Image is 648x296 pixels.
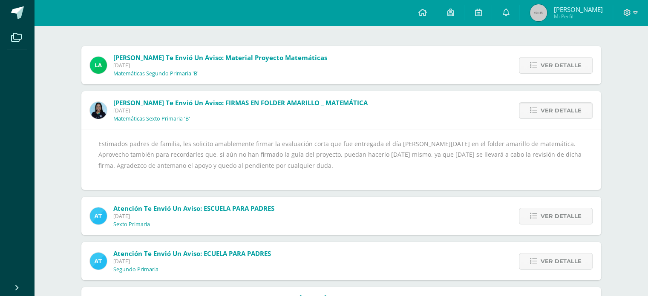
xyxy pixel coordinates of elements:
[541,253,582,269] span: Ver detalle
[113,204,274,213] span: Atención te envió un aviso: ESCUELA PARA PADRES
[530,4,547,21] img: 45x45
[113,70,199,77] p: Matemáticas Segundo Primaria 'B'
[113,53,327,62] span: [PERSON_NAME] te envió un aviso: Material Proyecto Matemáticas
[553,5,602,14] span: [PERSON_NAME]
[113,266,158,273] p: Segundo Primaria
[113,107,368,114] span: [DATE]
[541,57,582,73] span: Ver detalle
[90,102,107,119] img: 1c2e75a0a924ffa84caa3ccf4b89f7cc.png
[541,103,582,118] span: Ver detalle
[541,208,582,224] span: Ver detalle
[90,253,107,270] img: 9fc725f787f6a993fc92a288b7a8b70c.png
[113,213,274,220] span: [DATE]
[113,98,368,107] span: [PERSON_NAME] te envió un aviso: FIRMAS EN FOLDER AMARILLO _ MATEMÁTICA
[113,249,271,258] span: Atención te envió un aviso: ECUELA PARA PADRES
[113,62,327,69] span: [DATE]
[90,207,107,224] img: 9fc725f787f6a993fc92a288b7a8b70c.png
[90,57,107,74] img: 23ebc151efb5178ba50558fdeb86cd78.png
[98,138,584,181] div: Estimados padres de familia, les solicito amablemente firmar la evaluación corta que fue entregad...
[113,221,150,228] p: Sexto Primaria
[553,13,602,20] span: Mi Perfil
[113,258,271,265] span: [DATE]
[113,115,190,122] p: Matemáticas Sexto Primaria 'B'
